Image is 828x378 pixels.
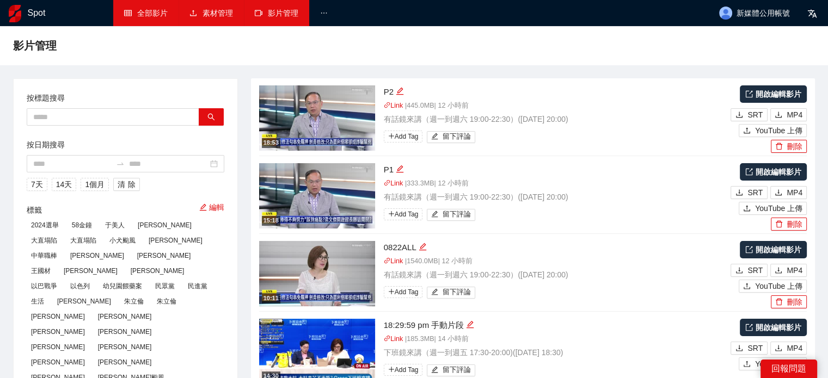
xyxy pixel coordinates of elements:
[431,133,438,141] span: edit
[755,202,802,214] span: YouTube 上傳
[27,280,62,292] span: 以巴戰爭
[427,287,475,299] button: edit留下評論
[199,203,207,211] span: edit
[466,320,474,329] span: edit
[259,85,375,151] img: 49957551-a383-4663-976b-6cfb2cc787b6.jpg
[743,360,751,369] span: upload
[739,357,807,370] button: uploadYouTube 上傳
[466,319,474,332] div: 編輯
[27,139,65,151] label: 按日期搜尋
[775,142,783,151] span: delete
[31,178,35,190] span: 7
[735,189,743,197] span: download
[740,163,807,181] a: 開啟編輯影片
[133,219,196,231] span: [PERSON_NAME]
[388,133,395,139] span: plus
[747,342,763,354] span: SRT
[747,187,763,199] span: SRT
[427,209,475,221] button: edit留下評論
[126,265,189,277] span: [PERSON_NAME]
[68,219,96,231] span: 58金鐘
[384,208,423,220] span: Add Tag
[384,178,728,189] p: | 333.3 MB | 12 小時前
[384,102,391,109] span: link
[760,360,817,378] div: 回報問題
[199,108,224,126] button: search
[745,324,753,331] span: export
[740,85,807,103] a: 開啟編輯影片
[53,295,115,307] span: [PERSON_NAME]
[740,241,807,258] a: 開啟編輯影片
[755,358,802,370] span: YouTube 上傳
[384,179,391,187] span: link
[731,186,768,199] button: downloadSRT
[388,366,395,373] span: plus
[268,9,298,17] span: 影片管理
[787,109,802,121] span: MP4
[27,92,65,104] label: 按標題搜尋
[771,295,807,308] button: delete刪除
[262,294,280,303] div: 10:11
[259,163,375,228] img: 9240d4fc-dc97-45c7-b2e0-666c7b844165.jpg
[787,342,802,354] span: MP4
[59,265,122,277] span: [PERSON_NAME]
[747,109,763,121] span: SRT
[27,219,63,231] span: 2024選舉
[740,319,807,336] a: 開啟編輯影片
[94,341,156,353] span: [PERSON_NAME]
[81,178,109,191] button: 1個月
[775,267,782,275] span: download
[9,5,21,22] img: logo
[27,178,47,191] button: 7天
[743,205,751,213] span: upload
[384,335,391,342] span: link
[384,85,728,98] div: P2
[113,178,140,191] button: 清除
[189,9,233,17] a: upload素材管理
[133,250,195,262] span: [PERSON_NAME]
[384,102,403,109] a: linkLink
[743,282,751,291] span: upload
[27,295,48,307] span: 生活
[384,101,728,111] p: | 445.0 MB | 12 小時前
[396,165,404,173] span: edit
[94,356,156,368] span: [PERSON_NAME]
[731,342,768,355] button: downloadSRT
[745,168,753,176] span: export
[199,203,224,212] a: 編輯
[419,241,427,254] div: 編輯
[262,216,280,225] div: 15:18
[384,269,728,281] p: 有話鏡來講（週一到週六 19:00-22:30） ( [DATE] 20:00 )
[384,131,423,142] span: Add Tag
[735,111,743,120] span: download
[66,234,101,246] span: 大直塌陷
[66,280,94,292] span: 以色列
[384,335,403,343] a: linkLink
[755,125,802,137] span: YouTube 上傳
[396,163,404,176] div: 編輯
[787,187,802,199] span: MP4
[719,7,732,20] img: avatar
[775,189,782,197] span: download
[384,286,423,298] span: Add Tag
[384,319,728,332] div: 18:29:59 pm 手動片段
[384,334,728,345] p: | 185.3 MB | 14 小時前
[116,159,125,168] span: swap-right
[66,250,128,262] span: [PERSON_NAME]
[731,108,768,121] button: downloadSRT
[120,295,148,307] span: 朱立倫
[183,280,212,292] span: 民進黨
[105,234,140,246] span: 小犬颱風
[431,366,438,374] span: edit
[396,87,404,95] span: edit
[27,356,89,368] span: [PERSON_NAME]
[735,267,743,275] span: download
[388,288,395,295] span: plus
[99,280,146,292] span: 幼兒園餵藥案
[13,37,57,54] span: 影片管理
[52,178,77,191] button: 14天
[384,179,403,187] a: linkLink
[739,280,807,293] button: uploadYouTube 上傳
[27,265,55,277] span: 王國材
[94,326,156,338] span: [PERSON_NAME]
